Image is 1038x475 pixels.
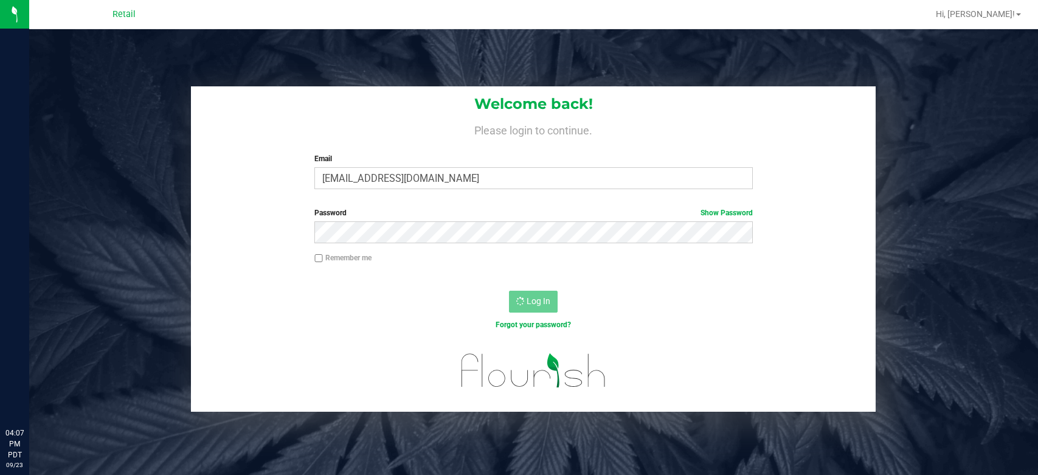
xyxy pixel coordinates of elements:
span: Log In [527,296,550,306]
p: 04:07 PM PDT [5,428,24,460]
h1: Welcome back! [191,96,876,112]
h4: Please login to continue. [191,122,876,136]
label: Remember me [314,252,372,263]
span: Retail [112,9,136,19]
button: Log In [509,291,558,313]
span: Password [314,209,347,217]
p: 09/23 [5,460,24,470]
span: Hi, [PERSON_NAME]! [936,9,1015,19]
label: Email [314,153,753,164]
input: Remember me [314,254,323,263]
a: Show Password [701,209,753,217]
a: Forgot your password? [496,321,571,329]
img: flourish_logo.svg [448,343,619,398]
